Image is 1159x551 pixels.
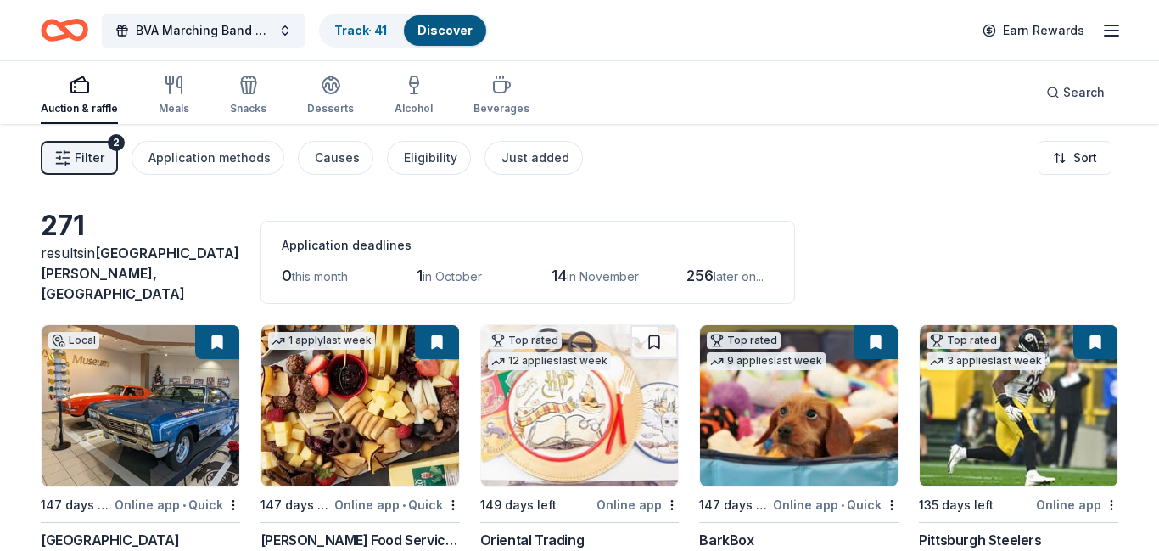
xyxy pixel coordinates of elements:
span: in October [423,269,482,284]
button: Alcohol [395,68,433,124]
div: Beverages [473,102,529,115]
div: Snacks [230,102,266,115]
button: Auction & raffle [41,68,118,124]
div: Online app Quick [115,494,240,515]
button: Filter2 [41,141,118,175]
div: Eligibility [404,148,457,168]
button: Snacks [230,68,266,124]
div: Top rated [927,332,1000,349]
div: 12 applies last week [488,352,611,370]
div: 147 days left [699,495,770,515]
div: 147 days left [41,495,111,515]
div: Online app [596,494,679,515]
span: in [41,245,239,302]
a: Home [41,10,88,50]
span: later on... [714,269,764,284]
button: Just added [484,141,583,175]
div: results [41,243,240,304]
div: Online app [1036,494,1118,515]
button: Track· 41Discover [319,14,488,48]
div: 9 applies last week [707,352,826,370]
span: 14 [552,267,567,284]
a: Discover [417,23,473,37]
img: Image for AACA Museum [42,325,239,486]
div: Local [48,332,99,349]
div: BarkBox [699,530,753,550]
span: 1 [417,267,423,284]
div: Top rated [488,332,562,349]
div: Online app Quick [773,494,899,515]
div: 1 apply last week [268,332,375,350]
a: Earn Rewards [972,15,1095,46]
span: 0 [282,267,292,284]
div: Application methods [148,148,271,168]
button: Application methods [132,141,284,175]
span: this month [292,269,348,284]
div: Meals [159,102,189,115]
div: Desserts [307,102,354,115]
button: Sort [1039,141,1111,175]
div: 149 days left [480,495,557,515]
div: Application deadlines [282,235,774,256]
span: BVA Marching Band Purse Bash [136,20,272,41]
button: Causes [298,141,373,175]
button: BVA Marching Band Purse Bash [102,14,305,48]
img: Image for Oriental Trading [481,325,679,486]
div: Auction & raffle [41,102,118,115]
button: Search [1033,76,1118,110]
span: in November [567,269,639,284]
img: Image for Pittsburgh Steelers [920,325,1117,486]
button: Desserts [307,68,354,124]
span: • [182,498,186,512]
span: • [841,498,844,512]
div: Alcohol [395,102,433,115]
div: Causes [315,148,360,168]
span: Search [1063,82,1105,103]
img: Image for Gordon Food Service Store [261,325,459,486]
div: 2 [108,134,125,151]
div: [PERSON_NAME] Food Service Store [260,530,460,550]
div: Just added [501,148,569,168]
div: Online app Quick [334,494,460,515]
span: 256 [686,267,714,284]
div: 135 days left [919,495,994,515]
img: Image for BarkBox [700,325,898,486]
div: [GEOGRAPHIC_DATA] [41,530,179,550]
div: 271 [41,209,240,243]
div: 3 applies last week [927,352,1045,370]
button: Meals [159,68,189,124]
button: Eligibility [387,141,471,175]
span: Sort [1073,148,1097,168]
a: Track· 41 [334,23,387,37]
span: Filter [75,148,104,168]
div: Top rated [707,332,781,349]
button: Beverages [473,68,529,124]
div: 147 days left [260,495,331,515]
div: Pittsburgh Steelers [919,530,1041,550]
div: Oriental Trading [480,530,585,550]
span: • [402,498,406,512]
span: [GEOGRAPHIC_DATA][PERSON_NAME], [GEOGRAPHIC_DATA] [41,245,239,302]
